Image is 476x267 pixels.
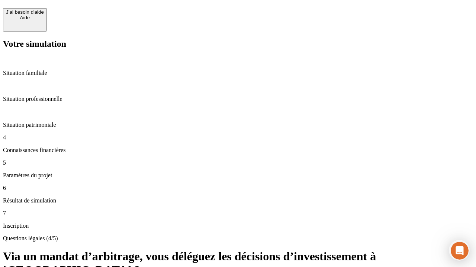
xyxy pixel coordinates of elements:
div: J’ai besoin d'aide [6,9,44,15]
p: Situation familiale [3,70,473,76]
p: Situation professionnelle [3,96,473,102]
p: Situation patrimoniale [3,122,473,128]
p: 7 [3,210,473,217]
p: Paramètres du projet [3,172,473,179]
p: 6 [3,185,473,191]
iframe: Intercom live chat discovery launcher [449,240,470,261]
h2: Votre simulation [3,39,473,49]
p: 4 [3,134,473,141]
p: Inscription [3,222,473,229]
p: Questions légales (4/5) [3,235,473,242]
button: J’ai besoin d'aideAide [3,8,47,32]
div: Aide [6,15,44,20]
p: 5 [3,159,473,166]
p: Résultat de simulation [3,197,473,204]
iframe: Intercom live chat [451,242,469,260]
p: Connaissances financières [3,147,473,154]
